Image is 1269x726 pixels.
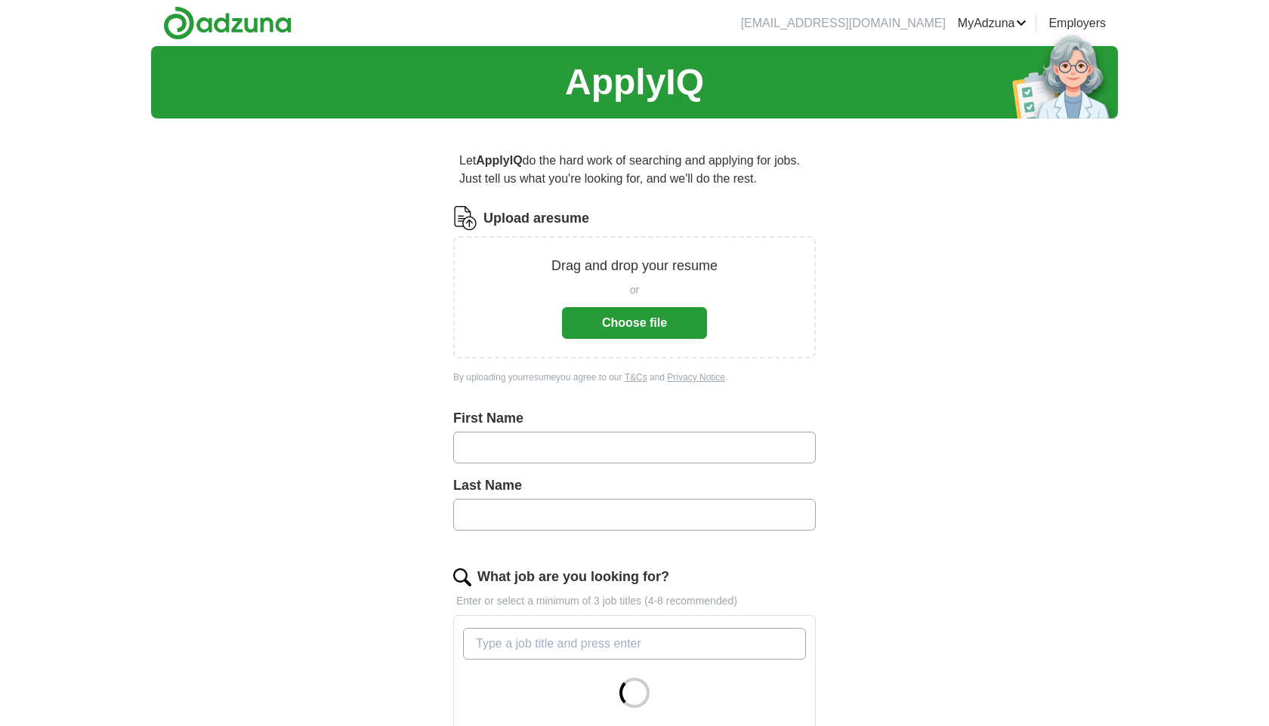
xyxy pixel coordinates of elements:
[163,6,292,40] img: Adzuna logo
[453,568,471,586] img: search.png
[477,567,669,587] label: What job are you looking for?
[562,307,707,339] button: Choose file
[630,282,639,298] span: or
[958,14,1027,32] a: MyAdzuna
[453,371,816,384] div: By uploading your resume you agree to our and .
[453,146,816,194] p: Let do the hard work of searching and applying for jobs. Just tell us what you're looking for, an...
[463,628,806,660] input: Type a job title and press enter
[551,256,718,276] p: Drag and drop your resume
[453,475,816,496] label: Last Name
[565,55,704,109] h1: ApplyIQ
[476,154,522,167] strong: ApplyIQ
[625,372,647,383] a: T&Cs
[667,372,725,383] a: Privacy Notice
[483,208,589,229] label: Upload a resume
[453,593,816,609] p: Enter or select a minimum of 3 job titles (4-8 recommended)
[741,14,946,32] li: [EMAIL_ADDRESS][DOMAIN_NAME]
[453,408,816,429] label: First Name
[1048,14,1106,32] a: Employers
[453,206,477,230] img: CV Icon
